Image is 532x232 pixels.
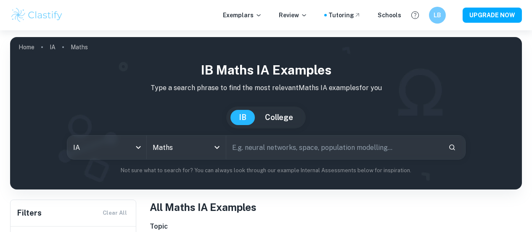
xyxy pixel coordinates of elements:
p: Exemplars [223,11,262,20]
button: IB [230,110,255,125]
h6: Filters [17,207,42,219]
h1: IB Maths IA examples [17,61,515,80]
button: LB [429,7,446,24]
button: Help and Feedback [408,8,422,22]
img: Clastify logo [10,7,64,24]
a: IA [50,41,56,53]
p: Not sure what to search for? You can always look through our example Internal Assessments below f... [17,166,515,175]
button: UPGRADE NOW [463,8,522,23]
a: Tutoring [328,11,361,20]
h6: LB [433,11,442,20]
p: Review [279,11,307,20]
p: Maths [71,43,88,52]
a: Schools [378,11,401,20]
img: profile cover [10,37,522,189]
button: College [257,110,302,125]
h1: All Maths IA Examples [150,200,522,215]
p: Type a search phrase to find the most relevant Maths IA examples for you [17,83,515,93]
div: IA [67,136,146,159]
h6: Topic [150,221,522,232]
input: E.g. neural networks, space, population modelling... [226,136,442,159]
a: Home [19,41,34,53]
button: Open [211,141,223,153]
button: Search [445,140,459,155]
